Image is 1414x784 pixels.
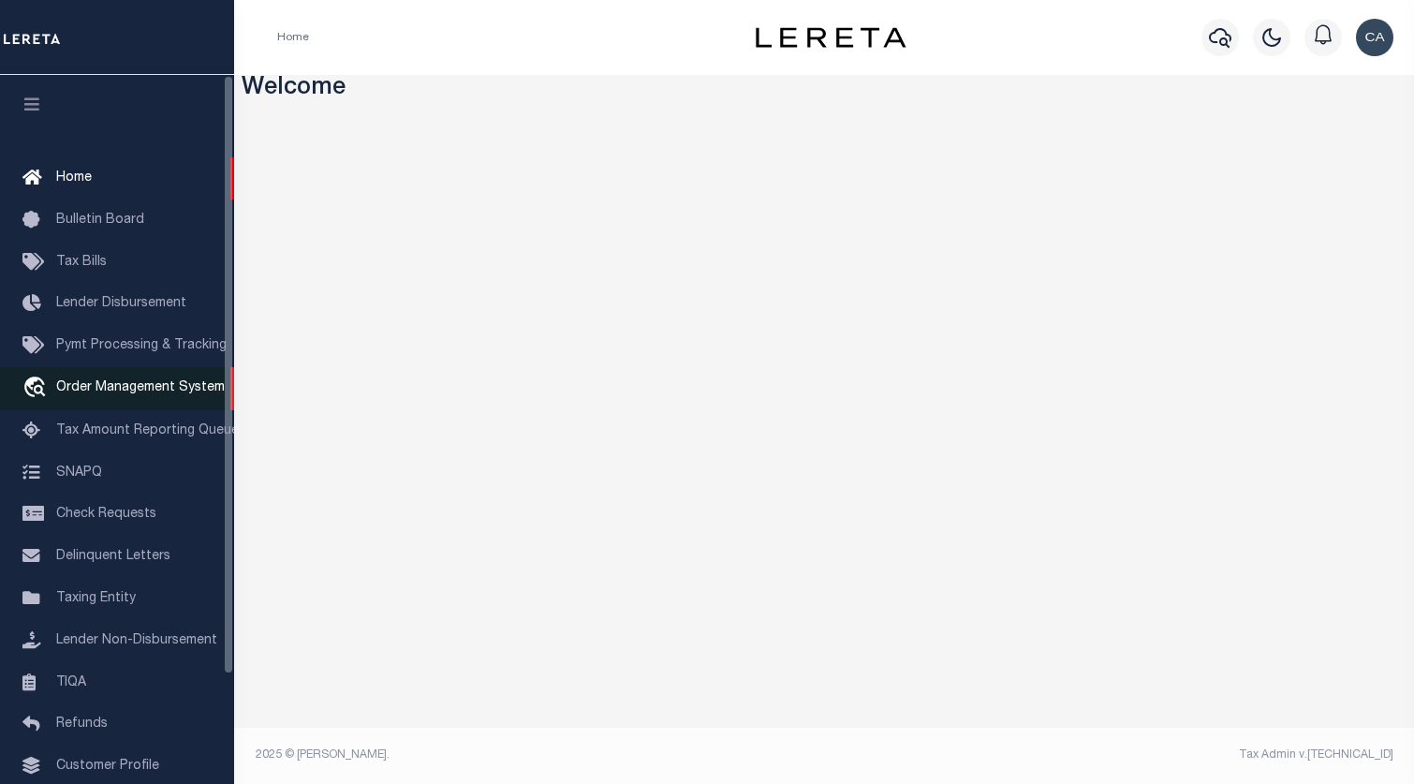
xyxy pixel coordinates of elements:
span: SNAPQ [56,466,102,479]
i: travel_explore [22,377,52,401]
span: Home [56,171,92,185]
span: Delinquent Letters [56,550,170,563]
span: Order Management System [56,381,225,394]
span: TIQA [56,675,86,688]
div: 2025 © [PERSON_NAME]. [242,747,825,763]
li: Home [277,29,309,46]
span: Customer Profile [56,760,159,773]
span: Refunds [56,717,108,731]
span: Taxing Entity [56,592,136,605]
img: svg+xml;base64,PHN2ZyB4bWxucz0iaHR0cDovL3d3dy53My5vcmcvMjAwMC9zdmciIHBvaW50ZXItZXZlbnRzPSJub25lIi... [1356,19,1393,56]
div: Tax Admin v.[TECHNICAL_ID] [838,747,1393,763]
span: Lender Disbursement [56,297,186,310]
span: Tax Amount Reporting Queue [56,424,239,437]
span: Tax Bills [56,256,107,269]
span: Pymt Processing & Tracking [56,339,227,352]
h3: Welcome [242,75,1407,104]
span: Lender Non-Disbursement [56,634,217,647]
span: Check Requests [56,508,156,521]
span: Bulletin Board [56,214,144,227]
img: logo-dark.svg [756,27,906,48]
